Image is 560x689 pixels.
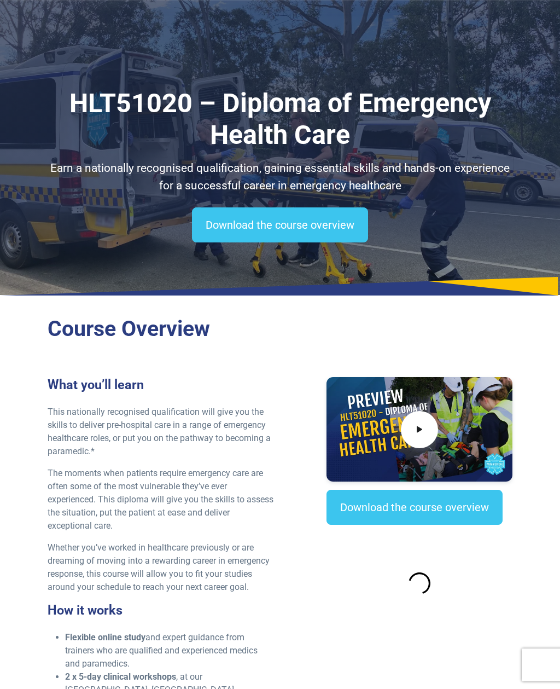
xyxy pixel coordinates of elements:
[65,631,273,670] li: and expert guidance from trainers who are qualified and experienced medics and paramedics.
[326,490,503,525] a: Download the course overview
[48,467,273,532] p: The moments when patients require emergency care are often some of the most vulnerable they’ve ev...
[48,316,512,342] h2: Course Overview
[48,160,512,194] p: Earn a nationally recognised qualification, gaining essential skills and hands-on experience for ...
[48,88,512,151] h1: HLT51020 – Diploma of Emergency Health Care
[48,406,273,458] p: This nationally recognised qualification will give you the skills to deliver pre-hospital care in...
[48,377,273,392] h3: What you’ll learn
[48,603,273,618] h3: How it works
[65,671,176,682] strong: 2 x 5-day clinical workshops
[192,207,368,242] a: Download the course overview
[48,541,273,594] p: Whether you’ve worked in healthcare previously or are dreaming of moving into a rewarding career ...
[65,632,145,642] strong: Flexible online study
